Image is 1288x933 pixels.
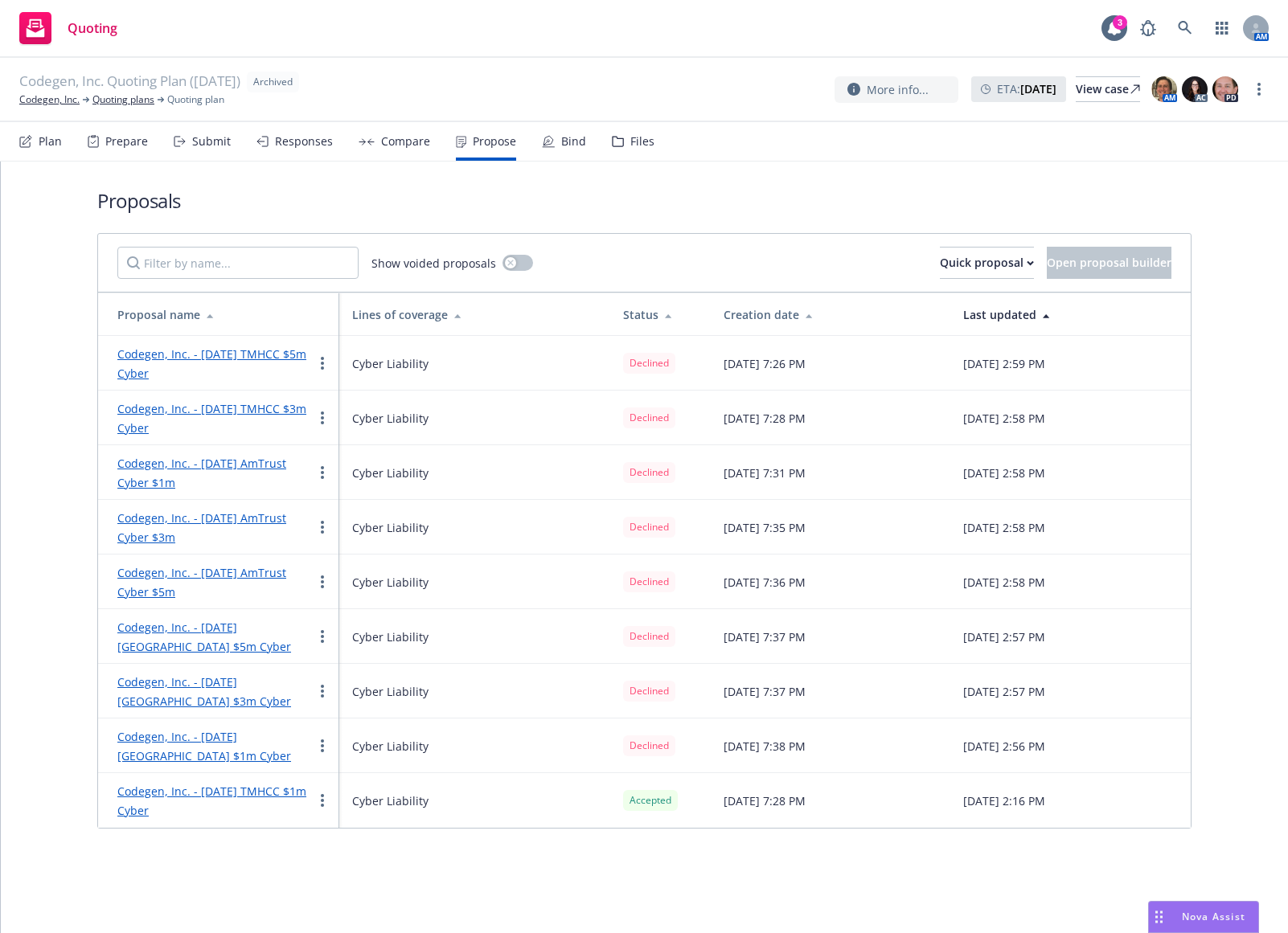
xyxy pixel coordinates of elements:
[1047,247,1171,279] button: Open proposal builder
[39,135,62,148] div: Plan
[352,738,429,755] span: Cyber Liability
[867,81,929,98] span: More info...
[630,356,669,370] span: Declined
[630,739,669,753] span: Declined
[117,674,304,709] a: Codegen, Inc. - [DATE] [GEOGRAPHIC_DATA] $3m Cyber
[1151,76,1177,102] img: photo
[192,135,231,148] div: Submit
[963,792,1045,809] span: [DATE] 2:16 PM
[1169,12,1201,44] a: Search
[630,135,654,148] div: Files
[117,620,304,654] a: Codegen, Inc. - [DATE] [GEOGRAPHIC_DATA] $5m Cyber
[623,306,698,323] div: Status
[630,793,671,808] span: Accepted
[724,410,806,427] span: [DATE] 7:28 PM
[1113,15,1127,30] div: 3
[253,75,293,89] span: Archived
[68,22,117,35] span: Quoting
[724,574,806,591] span: [DATE] 7:36 PM
[724,355,806,372] span: [DATE] 7:26 PM
[997,80,1056,97] span: ETA :
[1076,77,1140,101] div: View case
[352,306,597,323] div: Lines of coverage
[352,355,429,372] span: Cyber Liability
[473,135,516,148] div: Propose
[117,346,306,381] a: Codegen, Inc. - [DATE] TMHCC $5m Cyber
[313,463,332,482] a: more
[92,92,154,107] a: Quoting plans
[313,518,332,537] a: more
[117,401,306,436] a: Codegen, Inc. - [DATE] TMHCC $3m Cyber
[1132,12,1164,44] a: Report a Bug
[724,738,806,755] span: [DATE] 7:38 PM
[1249,80,1269,99] a: more
[561,135,586,148] div: Bind
[371,255,496,272] span: Show voided proposals
[313,791,332,810] a: more
[963,628,1045,645] span: [DATE] 2:57 PM
[963,519,1045,536] span: [DATE] 2:58 PM
[117,565,286,599] a: Codegen, Inc. - [DATE] AmTrust Cyber $5m
[352,792,429,809] span: Cyber Liability
[117,510,286,545] a: Codegen, Inc. - [DATE] AmTrust Cyber $3m
[940,247,1034,279] button: Quick proposal
[313,681,332,701] a: more
[117,784,306,818] a: Codegen, Inc. - [DATE] TMHCC $1m Cyber
[630,411,669,425] span: Declined
[1182,76,1208,102] img: photo
[963,355,1045,372] span: [DATE] 2:59 PM
[352,628,429,645] span: Cyber Liability
[724,464,806,481] span: [DATE] 7:31 PM
[167,92,224,107] span: Quoting plan
[1182,910,1245,923] span: Nova Assist
[117,306,326,323] div: Proposal name
[117,729,304,763] a: Codegen, Inc. - [DATE] [GEOGRAPHIC_DATA] $1m Cyber
[275,135,333,148] div: Responses
[352,574,429,591] span: Cyber Liability
[940,248,1034,278] div: Quick proposal
[313,354,332,373] a: more
[963,464,1045,481] span: [DATE] 2:58 PM
[963,574,1045,591] span: [DATE] 2:58 PM
[724,792,806,809] span: [DATE] 7:28 PM
[313,572,332,591] a: more
[352,464,429,481] span: Cyber Liability
[1076,76,1140,102] a: View case
[835,76,958,103] button: More info...
[963,410,1045,427] span: [DATE] 2:58 PM
[1148,901,1259,933] button: Nova Assist
[1020,81,1056,96] strong: [DATE]
[19,72,240,92] span: Codegen, Inc. Quoting Plan ([DATE])
[313,627,332,646] a: more
[724,519,806,536] span: [DATE] 7:35 PM
[630,465,669,480] span: Declined
[117,247,359,279] input: Filter by name...
[630,684,669,698] span: Declined
[963,683,1045,700] span: [DATE] 2:57 PM
[963,738,1045,755] span: [DATE] 2:56 PM
[963,306,1178,323] div: Last updated
[724,683,806,700] span: [DATE] 7:37 PM
[1206,12,1238,44] a: Switch app
[313,408,332,428] a: more
[117,456,286,490] a: Codegen, Inc. - [DATE] AmTrust Cyber $1m
[352,410,429,427] span: Cyber Liability
[97,187,1192,214] h1: Proposals
[352,683,429,700] span: Cyber Liability
[1212,76,1238,102] img: photo
[724,628,806,645] span: [DATE] 7:37 PM
[724,306,938,323] div: Creation date
[1047,255,1171,270] span: Open proposal builder
[13,6,124,51] a: Quoting
[352,519,429,536] span: Cyber Liability
[313,736,332,755] a: more
[1149,902,1169,932] div: Drag to move
[105,135,148,148] div: Prepare
[381,135,430,148] div: Compare
[630,520,669,534] span: Declined
[630,575,669,589] span: Declined
[19,92,80,107] a: Codegen, Inc.
[630,629,669,644] span: Declined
